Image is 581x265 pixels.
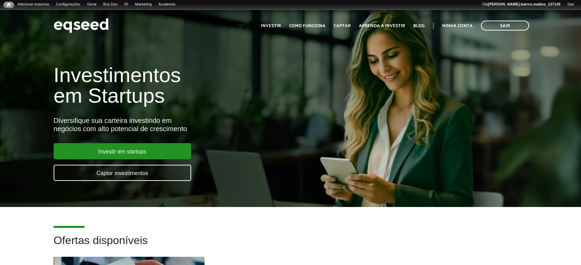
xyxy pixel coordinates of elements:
div: Diversifique sua carteira investindo em negócios com alto potencial de crescimento [54,116,334,133]
a: Adicionar empresa [14,2,53,7]
a: Sair [564,2,578,7]
a: Captar [334,24,351,28]
a: Captar investimentos [54,165,191,181]
a: Investir [261,24,281,28]
a: Marketing [132,2,155,7]
a: Início [3,2,14,8]
a: Academia [155,2,179,7]
h1: Investimentos em Startups [54,65,334,106]
a: Aprenda a investir [359,24,405,28]
a: Bus Dev [100,2,121,7]
a: Blog [413,24,425,28]
a: Como funciona [289,24,326,28]
strong: [PERSON_NAME].barros.mattos_127145 [488,2,560,6]
img: EqSeed [54,16,109,35]
h2: Ofertas disponíveis [54,234,527,257]
a: Investir em startups [54,143,191,159]
a: Geral [84,2,100,7]
a: RI [121,2,132,7]
span: Início [7,2,11,7]
a: Olá[PERSON_NAME].barros.mattos_127145 [479,2,564,7]
a: Minha conta [442,24,473,28]
a: Configurações [53,2,84,7]
a: Sair [481,21,529,31]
